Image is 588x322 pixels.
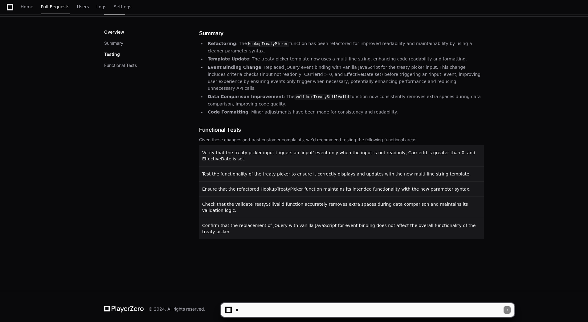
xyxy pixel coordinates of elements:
[202,202,468,213] span: Check that the validateTreatyStillValid function accurately removes extra spaces during data comp...
[199,29,484,38] h1: Summary
[104,62,137,68] button: Functional Tests
[206,64,484,92] li: : Replaced jQuery event binding with vanilla JavaScript for the treaty picker input. This change ...
[202,223,476,234] span: Confirm that the replacement of jQuery with vanilla JavaScript for event binding does not affect ...
[208,41,236,46] strong: Refactoring
[104,29,124,35] p: Overview
[96,5,106,9] span: Logs
[104,51,120,57] p: Testing
[104,40,123,46] button: Summary
[21,5,33,9] span: Home
[208,65,261,70] strong: Event Binding Change
[206,40,484,54] li: : The function has been refactored for improved readability and maintainability by using a cleane...
[208,94,284,99] strong: Data Comparison Improvement
[206,56,484,63] li: : The treaty picker template now uses a multi-line string, enhancing code readability and formatt...
[202,150,475,161] span: Verify that the treaty picker input triggers an 'input' event only when the input is not readonly...
[202,171,471,176] span: Test the functionality of the treaty picker to ensure it correctly displays and updates with the ...
[114,5,131,9] span: Settings
[247,41,289,47] code: HookupTreatyPicker
[199,137,484,143] div: Given these changes and past customer complaints, we'd recommend testing the following functional...
[77,5,89,9] span: Users
[199,126,241,134] span: Functional Tests
[202,187,471,192] span: Ensure that the refactored HookupTreatyPicker function maintains its intended functionality with ...
[206,109,484,116] li: : Minor adjustments have been made for consistency and readability.
[206,93,484,107] li: : The function now consistently removes extra spaces during data comparison, improving code quality.
[149,306,205,312] div: © 2024. All rights reserved.
[208,56,249,61] strong: Template Update
[294,94,350,100] code: validateTreatyStillValid
[208,109,248,114] strong: Code Formatting
[41,5,69,9] span: Pull Requests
